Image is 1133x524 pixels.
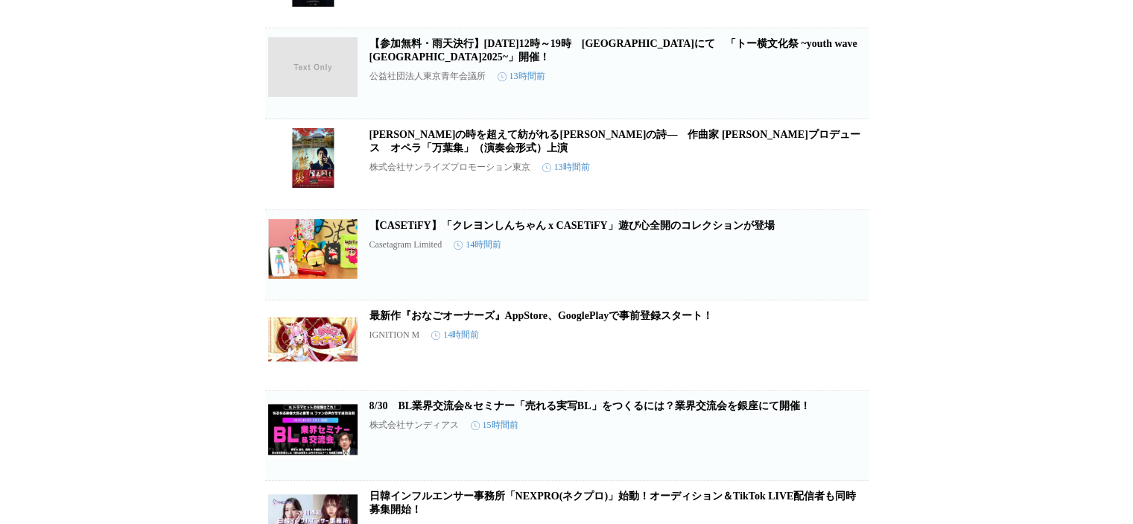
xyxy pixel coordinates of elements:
a: [PERSON_NAME]の時を超えて紡がれる[PERSON_NAME]の詩― 作曲家 [PERSON_NAME]プロデュース オペラ「万葉集」（演奏会形式）上演 [369,129,860,154]
p: 株式会社サンライズプロモーション東京 [369,161,530,174]
time: 13時間前 [498,70,545,83]
time: 15時間前 [471,419,518,432]
time: 14時間前 [454,239,501,251]
img: 千年の時を超えて紡がれる万葉の詩― 作曲家 千住明氏プロデュース オペラ「万葉集」（演奏会形式）上演 [268,128,358,188]
img: 最新作『おなごオーナーズ』AppStore、GooglePlayで事前登録スタート！ [268,309,358,369]
a: 最新作『おなごオーナーズ』AppStore、GooglePlayで事前登録スタート！ [369,310,714,321]
time: 13時間前 [542,161,590,174]
time: 14時間前 [431,329,479,341]
a: 日韓インフルエンサー事務所「NEXPRO(ネクプロ)」始動！オーディション＆TikTok LIVE配信者も同時募集開始！ [369,490,857,515]
p: Casetagram Limited [369,239,442,250]
img: 【CASETiFY】「クレヨンしんちゃん x CASETiFY」遊び心全開のコレクションが登場 [268,219,358,279]
a: 【参加無料・雨天決行】[DATE]12時～19時 [GEOGRAPHIC_DATA]にて 「トー横文化祭 ~youth wave [GEOGRAPHIC_DATA]2025~」開催！ [369,38,857,63]
p: 公益社団法人東京青年会議所 [369,70,486,83]
img: 【参加無料・雨天決行】8月24日12時～19時 歌舞伎町シネシティ広場にて 「トー横文化祭 ~youth wave Shinjuku2025~」開催！ [268,37,358,97]
img: 8/30 BL業界交流会&セミナー「売れる実写BL」をつくるには？業界交流会を銀座にて開催！ [268,400,358,459]
p: IGNITION M [369,329,420,341]
a: 8/30 BL業界交流会&セミナー「売れる実写BL」をつくるには？業界交流会を銀座にて開催！ [369,400,810,411]
p: 株式会社サンディアス [369,419,459,432]
a: 【CASETiFY】「クレヨンしんちゃん x CASETiFY」遊び心全開のコレクションが登場 [369,220,775,231]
